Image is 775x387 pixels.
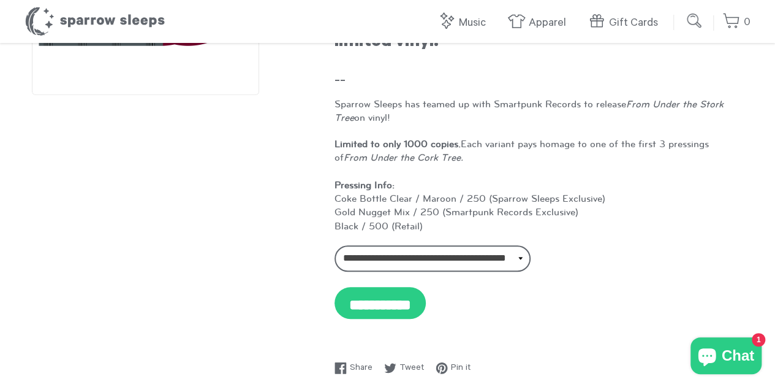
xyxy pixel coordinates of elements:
[350,362,372,375] span: Share
[437,10,492,36] a: Music
[335,139,709,231] span: Each variant pays homage to one of the first 3 pressings of Coke Bottle Clear / Maroon / 250 (Spa...
[335,139,461,149] strong: Limited to only 1000 copies.
[399,362,424,375] span: Tweet
[722,9,750,36] a: 0
[507,10,572,36] a: Apparel
[445,207,575,217] a: Smartpunk Records Exclusive
[344,152,463,163] em: From Under the Cork Tree.
[682,9,707,33] input: Submit
[451,362,471,375] span: Pin it
[335,99,724,123] em: From Under the Stork Tree
[335,72,743,93] h3: --
[335,180,395,190] strong: Pressing Info:
[588,10,664,36] a: Gift Cards
[395,221,420,231] a: Retail
[25,6,165,37] h1: Sparrow Sleeps
[335,99,724,123] span: Sparrow Sleeps has teamed up with Smartpunk Records to release on vinyl!
[687,337,765,377] inbox-online-store-chat: Shopify online store chat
